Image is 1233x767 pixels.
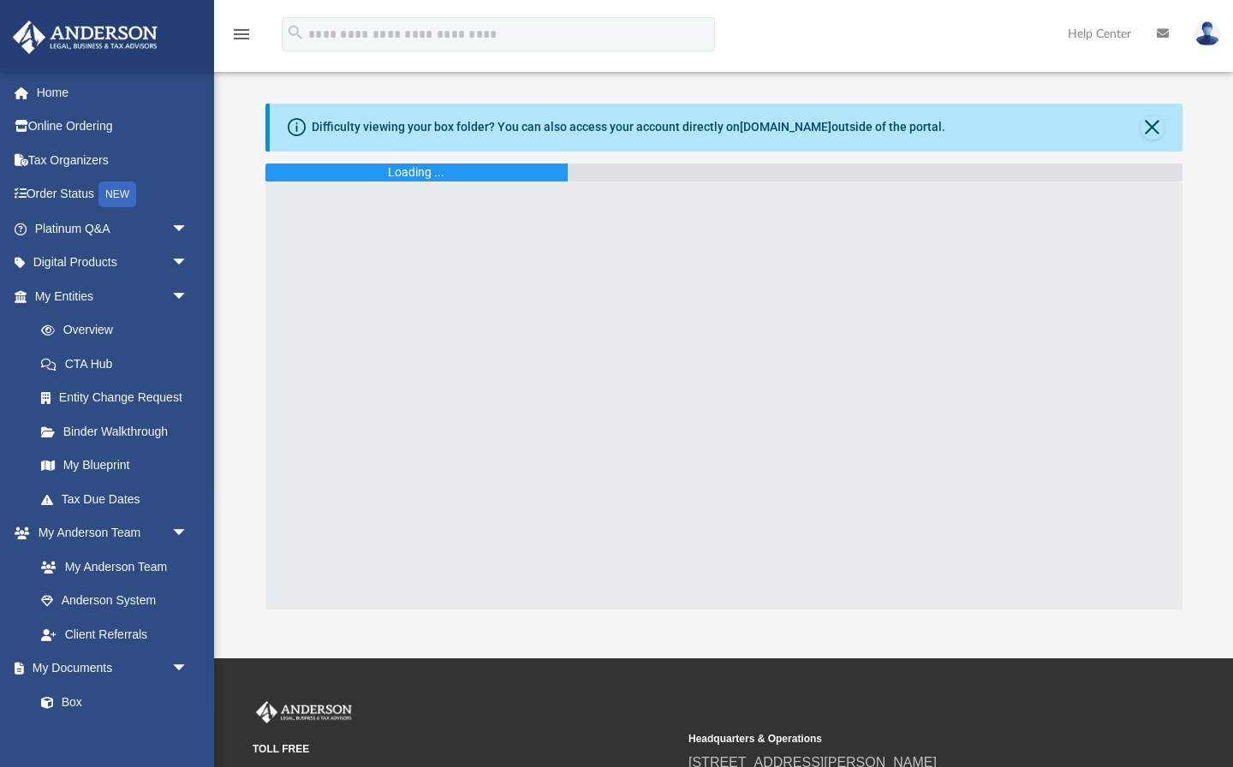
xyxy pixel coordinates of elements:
a: My Entitiesarrow_drop_down [12,279,214,313]
a: Home [12,75,214,110]
i: menu [231,24,252,45]
div: Loading ... [388,164,444,181]
a: Digital Productsarrow_drop_down [12,246,214,280]
small: TOLL FREE [253,741,676,757]
a: Overview [24,313,214,348]
span: arrow_drop_down [171,279,205,314]
a: My Documentsarrow_drop_down [12,651,205,686]
a: My Anderson Teamarrow_drop_down [12,516,205,550]
a: Entity Change Request [24,381,214,415]
a: Client Referrals [24,617,205,651]
a: Online Ordering [12,110,214,144]
div: NEW [98,181,136,207]
a: menu [231,33,252,45]
a: Tax Organizers [12,143,214,177]
span: arrow_drop_down [171,246,205,281]
a: My Blueprint [24,449,205,483]
img: Anderson Advisors Platinum Portal [8,21,163,54]
small: Headquarters & Operations [688,731,1112,746]
a: Order StatusNEW [12,177,214,212]
button: Close [1141,116,1164,140]
div: Difficulty viewing your box folder? You can also access your account directly on outside of the p... [312,118,945,136]
a: Box [24,685,197,719]
i: search [286,23,305,42]
span: arrow_drop_down [171,211,205,247]
a: Platinum Q&Aarrow_drop_down [12,211,214,246]
a: Binder Walkthrough [24,414,214,449]
a: Tax Due Dates [24,482,214,516]
img: User Pic [1194,21,1220,46]
a: Anderson System [24,584,205,618]
span: arrow_drop_down [171,516,205,551]
a: My Anderson Team [24,550,197,584]
a: CTA Hub [24,347,214,381]
a: [DOMAIN_NAME] [740,120,831,134]
img: Anderson Advisors Platinum Portal [253,701,355,723]
span: arrow_drop_down [171,651,205,687]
